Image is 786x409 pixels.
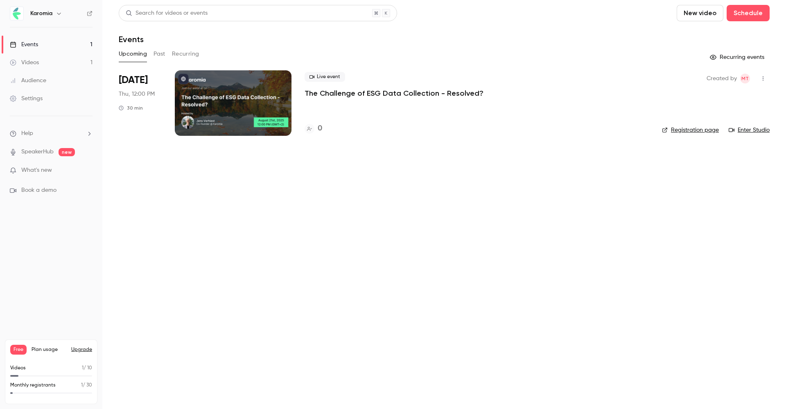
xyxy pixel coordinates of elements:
[305,123,322,134] a: 0
[10,129,93,138] li: help-dropdown-opener
[10,40,38,49] div: Events
[10,7,23,20] img: Karomia
[81,382,92,389] p: / 30
[10,382,56,389] p: Monthly registrants
[119,70,162,136] div: Aug 21 Thu, 12:00 PM (Europe/Brussels)
[119,105,143,111] div: 30 min
[119,34,144,44] h1: Events
[21,166,52,175] span: What's new
[741,74,749,83] span: MT
[126,9,208,18] div: Search for videos or events
[677,5,723,21] button: New video
[707,74,737,83] span: Created by
[154,47,165,61] button: Past
[81,383,83,388] span: 1
[729,126,770,134] a: Enter Studio
[21,186,56,195] span: Book a demo
[10,76,46,85] div: Audience
[10,94,43,103] div: Settings
[21,148,54,156] a: SpeakerHub
[119,47,147,61] button: Upcoming
[119,90,155,98] span: Thu, 12:00 PM
[706,51,770,64] button: Recurring events
[21,129,33,138] span: Help
[318,123,322,134] h4: 0
[662,126,719,134] a: Registration page
[10,58,39,67] div: Videos
[305,88,483,98] a: The Challenge of ESG Data Collection - Resolved?
[10,345,27,355] span: Free
[172,47,199,61] button: Recurring
[59,148,75,156] span: new
[740,74,750,83] span: Mai Tran Vu Ngoc
[727,5,770,21] button: Schedule
[32,346,66,353] span: Plan usage
[82,364,92,372] p: / 10
[10,364,26,372] p: Videos
[82,366,84,371] span: 1
[30,9,52,18] h6: Karomia
[119,74,148,87] span: [DATE]
[71,346,92,353] button: Upgrade
[305,72,345,82] span: Live event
